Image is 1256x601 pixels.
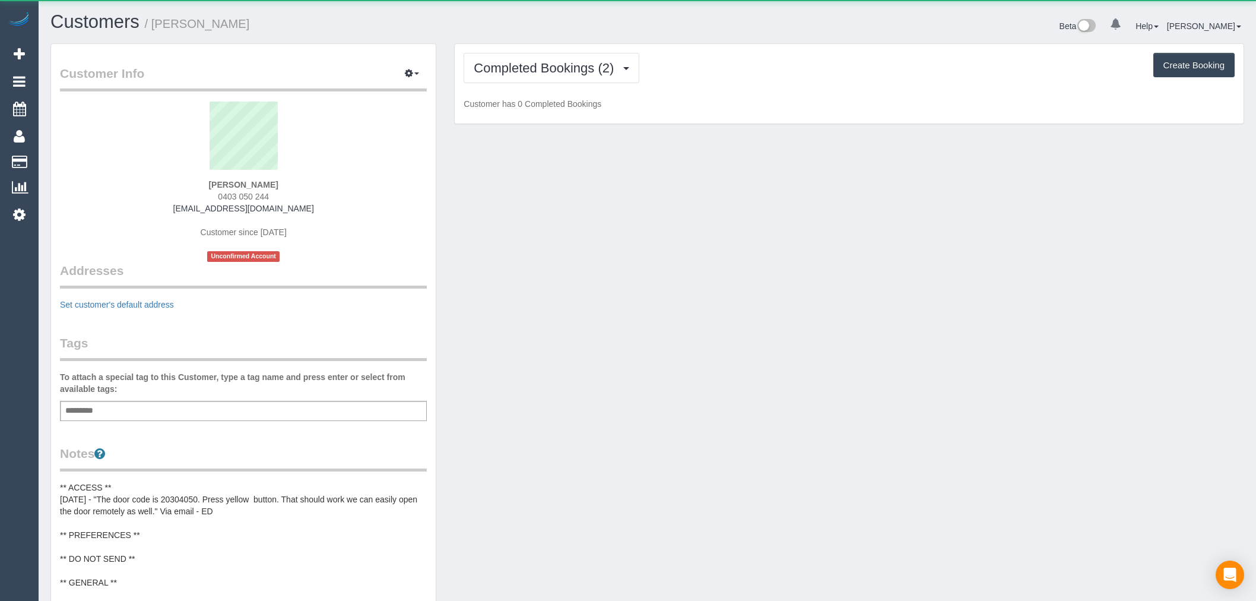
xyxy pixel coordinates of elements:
[60,334,427,361] legend: Tags
[60,445,427,472] legend: Notes
[464,53,639,83] button: Completed Bookings (2)
[1136,21,1159,31] a: Help
[208,180,278,189] strong: [PERSON_NAME]
[1076,19,1096,34] img: New interface
[464,98,1235,110] p: Customer has 0 Completed Bookings
[7,12,31,29] img: Automaid Logo
[1216,561,1244,589] div: Open Intercom Messenger
[474,61,620,75] span: Completed Bookings (2)
[60,300,174,309] a: Set customer's default address
[60,65,427,91] legend: Customer Info
[50,11,139,32] a: Customers
[1153,53,1235,78] button: Create Booking
[145,17,250,30] small: / [PERSON_NAME]
[201,227,287,237] span: Customer since [DATE]
[218,192,269,201] span: 0403 050 244
[207,251,280,261] span: Unconfirmed Account
[1060,21,1096,31] a: Beta
[60,371,427,395] label: To attach a special tag to this Customer, type a tag name and press enter or select from availabl...
[173,204,314,213] a: [EMAIL_ADDRESS][DOMAIN_NAME]
[1167,21,1241,31] a: [PERSON_NAME]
